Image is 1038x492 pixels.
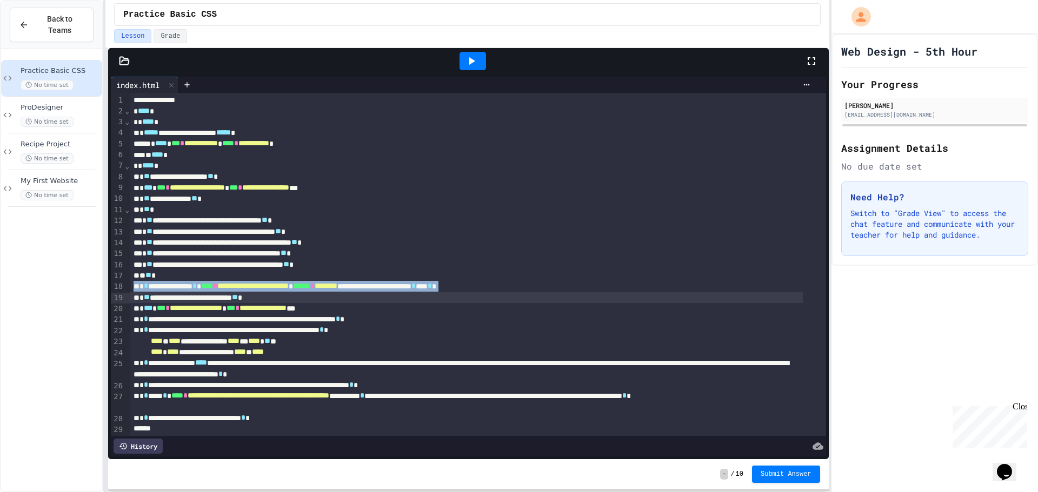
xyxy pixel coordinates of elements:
[21,117,74,127] span: No time set
[111,424,124,435] div: 29
[841,44,977,59] h1: Web Design - 5th Hour
[111,359,124,381] div: 25
[124,117,130,126] span: Fold line
[736,470,743,478] span: 10
[124,161,130,170] span: Fold line
[111,77,178,93] div: index.html
[21,190,74,200] span: No time set
[111,281,124,292] div: 18
[841,160,1028,173] div: No due date set
[111,414,124,424] div: 28
[111,227,124,238] div: 13
[35,14,84,36] span: Back to Teams
[111,248,124,259] div: 15
[111,381,124,392] div: 26
[111,117,124,127] div: 3
[844,100,1025,110] div: [PERSON_NAME]
[111,392,124,414] div: 27
[111,127,124,138] div: 4
[841,140,1028,156] h2: Assignment Details
[720,469,728,480] span: -
[993,449,1027,481] iframe: chat widget
[840,4,874,29] div: My Account
[752,466,820,483] button: Submit Answer
[850,191,1019,204] h3: Need Help?
[130,93,826,469] div: To enrich screen reader interactions, please activate Accessibility in Grammarly extension settings
[850,208,1019,240] p: Switch to "Grade View" to access the chat feature and communicate with your teacher for help and ...
[111,326,124,336] div: 22
[111,348,124,359] div: 24
[111,293,124,304] div: 19
[114,439,163,454] div: History
[111,215,124,226] div: 12
[10,8,94,42] button: Back to Teams
[111,160,124,171] div: 7
[844,111,1025,119] div: [EMAIL_ADDRESS][DOMAIN_NAME]
[111,304,124,314] div: 20
[111,260,124,271] div: 16
[154,29,187,43] button: Grade
[111,238,124,248] div: 14
[111,106,124,117] div: 2
[21,103,100,112] span: ProDesigner
[21,177,100,186] span: My First Website
[111,435,124,446] div: 30
[124,106,130,115] span: Fold line
[111,314,124,325] div: 21
[21,140,100,149] span: Recipe Project
[111,79,165,91] div: index.html
[111,193,124,204] div: 10
[111,95,124,106] div: 1
[111,205,124,215] div: 11
[111,271,124,281] div: 17
[114,29,151,43] button: Lesson
[761,470,811,478] span: Submit Answer
[21,66,100,76] span: Practice Basic CSS
[111,150,124,160] div: 6
[4,4,75,69] div: Chat with us now!Close
[111,139,124,150] div: 5
[948,402,1027,448] iframe: chat widget
[730,470,734,478] span: /
[111,183,124,193] div: 9
[21,80,74,90] span: No time set
[124,205,130,214] span: Fold line
[111,336,124,347] div: 23
[111,172,124,183] div: 8
[21,153,74,164] span: No time set
[841,77,1028,92] h2: Your Progress
[123,8,217,21] span: Practice Basic CSS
